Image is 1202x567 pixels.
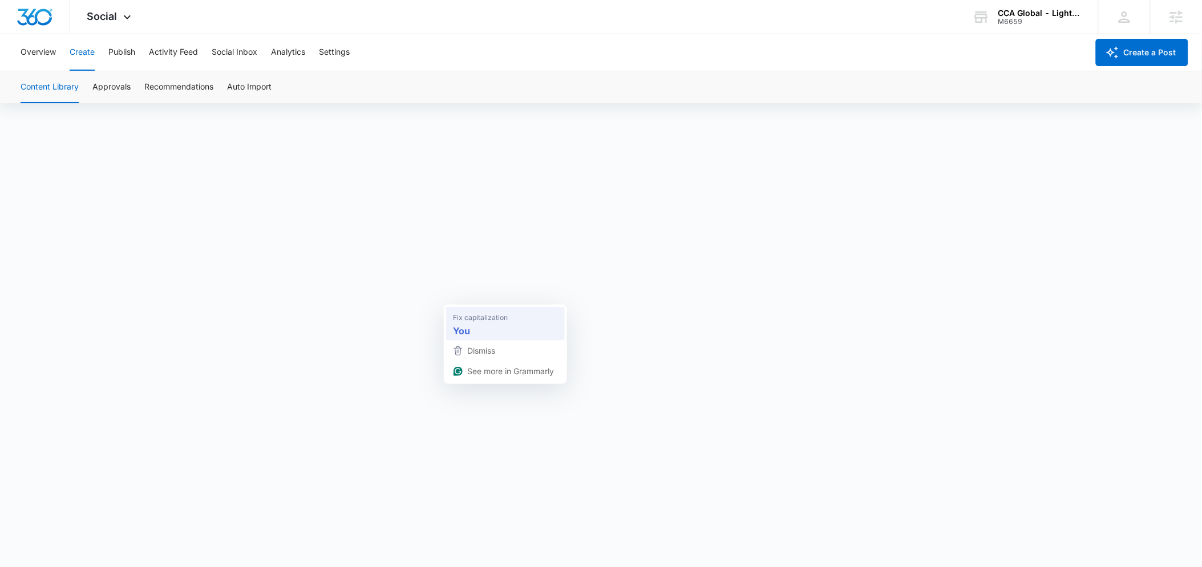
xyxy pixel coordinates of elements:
[998,9,1082,18] div: account name
[998,18,1082,26] div: account id
[212,34,257,71] button: Social Inbox
[319,34,350,71] button: Settings
[149,34,198,71] button: Activity Feed
[21,71,79,103] button: Content Library
[87,10,118,22] span: Social
[227,71,272,103] button: Auto Import
[144,71,213,103] button: Recommendations
[92,71,131,103] button: Approvals
[271,34,305,71] button: Analytics
[70,34,95,71] button: Create
[108,34,135,71] button: Publish
[1096,39,1188,66] button: Create a Post
[21,34,56,71] button: Overview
